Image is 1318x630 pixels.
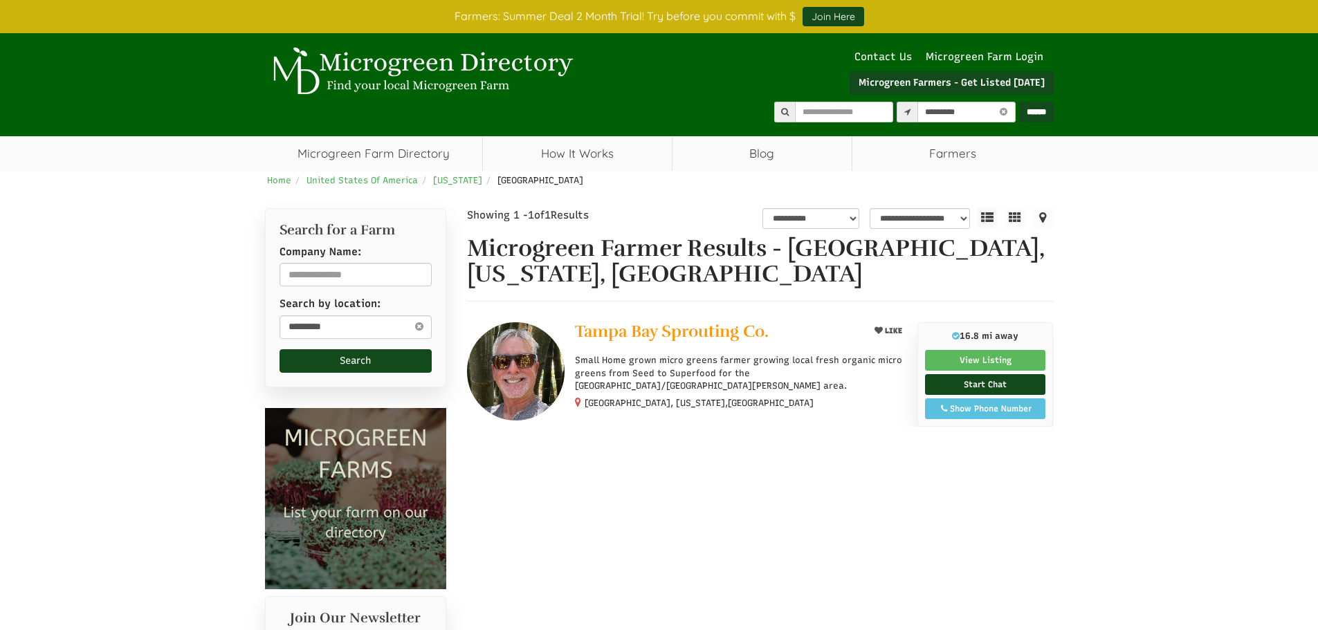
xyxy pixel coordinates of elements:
small: [GEOGRAPHIC_DATA], [US_STATE], [585,398,814,408]
span: Farmers [852,136,1054,171]
a: Microgreen Farm Login [926,50,1050,63]
img: Microgreen Farms list your microgreen farm today [265,408,447,590]
a: Join Here [803,7,864,26]
p: Small Home grown micro greens farmer growing local fresh organic micro greens from Seed to Superf... [575,354,906,392]
a: United States Of America [306,175,418,185]
a: Tampa Bay Sprouting Co. [575,322,858,344]
label: Company Name: [280,245,361,259]
a: [US_STATE] [433,175,482,185]
img: Microgreen Directory [265,47,576,95]
a: View Listing [925,350,1046,371]
img: Tampa Bay Sprouting Co. [467,322,565,420]
a: Microgreen Farmers - Get Listed [DATE] [850,71,1054,95]
select: overall_rating_filter-1 [762,208,859,229]
a: Blog [672,136,852,171]
button: LIKE [870,322,907,340]
span: [GEOGRAPHIC_DATA] [728,397,814,409]
div: Show Phone Number [933,402,1038,415]
button: Search [280,349,432,373]
label: Search by location: [280,297,381,311]
select: sortbox-1 [870,208,970,229]
a: Start Chat [925,374,1046,395]
span: Tampa Bay Sprouting Co. [575,321,769,342]
h2: Search for a Farm [280,223,432,238]
span: LIKE [883,326,902,335]
span: [GEOGRAPHIC_DATA] [497,175,583,185]
span: 1 [544,209,551,221]
a: Home [267,175,291,185]
div: Showing 1 - of Results [467,208,662,223]
div: Farmers: Summer Deal 2 Month Trial! Try before you commit with $ [255,7,1064,26]
a: Microgreen Farm Directory [265,136,483,171]
a: How It Works [483,136,672,171]
h1: Microgreen Farmer Results - [GEOGRAPHIC_DATA], [US_STATE], [GEOGRAPHIC_DATA] [467,236,1054,288]
a: Contact Us [848,50,919,63]
p: 16.8 mi away [925,330,1046,342]
span: 1 [528,209,534,221]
